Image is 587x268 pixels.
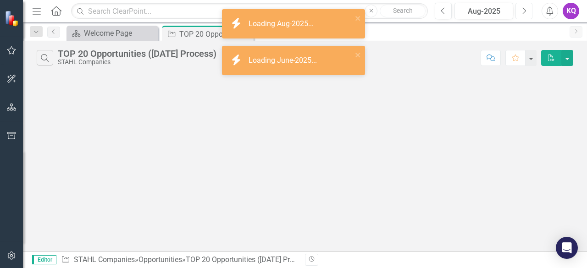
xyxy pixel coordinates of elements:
[249,55,319,66] div: Loading June-2025...
[84,27,156,39] div: Welcome Page
[556,237,578,259] div: Open Intercom Messenger
[58,59,216,66] div: STAHL Companies
[179,28,251,40] div: TOP 20 Opportunities ([DATE] Process)
[454,3,513,19] button: Aug-2025
[61,255,298,265] div: » »
[249,19,316,29] div: Loading Aug-2025...
[74,255,135,264] a: STAHL Companies
[71,3,428,19] input: Search ClearPoint...
[69,27,156,39] a: Welcome Page
[563,3,579,19] button: KQ
[393,7,413,14] span: Search
[380,5,426,17] button: Search
[355,49,361,60] button: close
[458,6,510,17] div: Aug-2025
[58,49,216,59] div: TOP 20 Opportunities ([DATE] Process)
[5,11,21,27] img: ClearPoint Strategy
[138,255,182,264] a: Opportunities
[355,13,361,23] button: close
[32,255,56,264] span: Editor
[186,255,311,264] div: TOP 20 Opportunities ([DATE] Process)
